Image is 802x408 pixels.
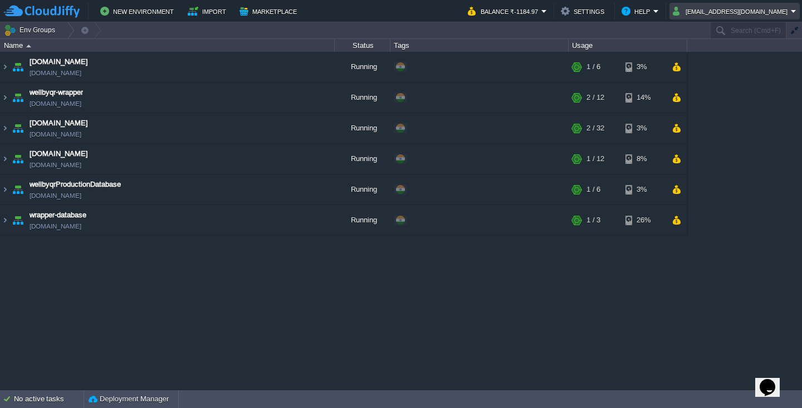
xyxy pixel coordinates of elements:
[10,52,26,82] img: AMDAwAAAACH5BAEAAAAALAAAAAABAAEAAAICRAEAOw==
[1,174,9,205] img: AMDAwAAAACH5BAEAAAAALAAAAAABAAEAAAICRAEAOw==
[673,4,791,18] button: [EMAIL_ADDRESS][DOMAIN_NAME]
[89,394,169,405] button: Deployment Manager
[30,179,121,190] a: wellbyqrProductionDatabase
[1,52,9,82] img: AMDAwAAAACH5BAEAAAAALAAAAAABAAEAAAICRAEAOw==
[10,82,26,113] img: AMDAwAAAACH5BAEAAAAALAAAAAABAAEAAAICRAEAOw==
[188,4,229,18] button: Import
[30,56,88,67] a: [DOMAIN_NAME]
[625,82,662,113] div: 14%
[30,210,86,221] a: wrapper-database
[586,174,600,205] div: 1 / 6
[335,113,390,143] div: Running
[586,113,604,143] div: 2 / 32
[586,144,604,174] div: 1 / 12
[26,45,31,47] img: AMDAwAAAACH5BAEAAAAALAAAAAABAAEAAAICRAEAOw==
[30,190,81,201] span: [DOMAIN_NAME]
[1,144,9,174] img: AMDAwAAAACH5BAEAAAAALAAAAAABAAEAAAICRAEAOw==
[625,174,662,205] div: 3%
[30,148,88,159] a: [DOMAIN_NAME]
[561,4,608,18] button: Settings
[625,52,662,82] div: 3%
[4,4,80,18] img: CloudJiffy
[335,174,390,205] div: Running
[30,221,81,232] span: [DOMAIN_NAME]
[1,113,9,143] img: AMDAwAAAACH5BAEAAAAALAAAAAABAAEAAAICRAEAOw==
[569,39,687,52] div: Usage
[335,144,390,174] div: Running
[10,205,26,235] img: AMDAwAAAACH5BAEAAAAALAAAAAABAAEAAAICRAEAOw==
[4,22,59,38] button: Env Groups
[30,87,83,98] a: wellbyqr-wrapper
[239,4,300,18] button: Marketplace
[100,4,177,18] button: New Environment
[10,174,26,205] img: AMDAwAAAACH5BAEAAAAALAAAAAABAAEAAAICRAEAOw==
[468,4,541,18] button: Balance ₹-1184.97
[1,205,9,235] img: AMDAwAAAACH5BAEAAAAALAAAAAABAAEAAAICRAEAOw==
[30,67,81,79] span: [DOMAIN_NAME]
[1,39,334,52] div: Name
[10,144,26,174] img: AMDAwAAAACH5BAEAAAAALAAAAAABAAEAAAICRAEAOw==
[30,129,81,140] span: [DOMAIN_NAME]
[335,82,390,113] div: Running
[625,113,662,143] div: 3%
[586,82,604,113] div: 2 / 12
[30,98,81,109] span: [DOMAIN_NAME]
[30,159,81,171] span: [DOMAIN_NAME]
[14,390,84,408] div: No active tasks
[391,39,568,52] div: Tags
[622,4,653,18] button: Help
[625,144,662,174] div: 8%
[1,82,9,113] img: AMDAwAAAACH5BAEAAAAALAAAAAABAAEAAAICRAEAOw==
[755,363,791,397] iframe: chat widget
[335,205,390,235] div: Running
[586,52,600,82] div: 1 / 6
[335,52,390,82] div: Running
[586,205,600,235] div: 1 / 3
[625,205,662,235] div: 26%
[30,118,88,129] a: [DOMAIN_NAME]
[335,39,390,52] div: Status
[10,113,26,143] img: AMDAwAAAACH5BAEAAAAALAAAAAABAAEAAAICRAEAOw==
